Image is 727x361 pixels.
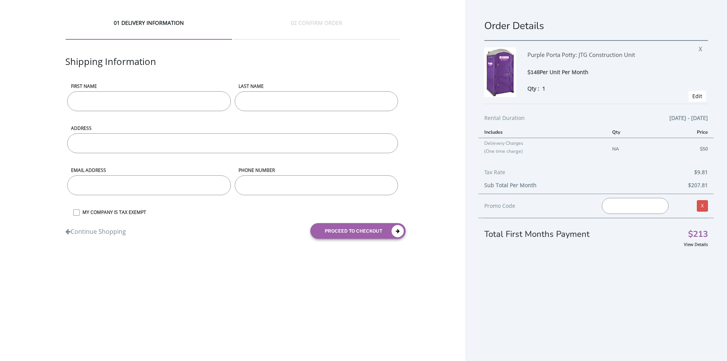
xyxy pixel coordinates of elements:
b: $207.81 [688,181,708,189]
label: MY COMPANY IS TAX EXEMPT [79,209,400,215]
div: Purple Porta Potty: JTG Construction Unit [527,47,677,68]
span: Per Unit Per Month [540,68,588,76]
p: (One time charge) [484,147,601,155]
span: $213 [688,230,708,238]
a: View Details [684,241,708,247]
button: proceed to checkout [310,223,406,239]
div: Rental Duration [484,113,708,126]
div: Total First Months Payment [484,218,708,240]
div: $148 [527,68,677,77]
div: 01 DELIVERY INFORMATION [66,19,232,40]
th: Includes [479,126,606,138]
span: [DATE] - [DATE] [669,113,708,123]
th: Price [656,126,714,138]
div: Promo Code [484,201,590,210]
span: X [699,43,706,53]
a: Continue Shopping [65,223,126,236]
td: NA [606,138,657,160]
td: Delievery Charges [479,138,606,160]
th: Qty [606,126,657,138]
h1: Order Details [484,19,708,32]
b: Sub Total Per Month [484,181,537,189]
div: Tax Rate [484,168,708,181]
div: Shipping Information [65,55,400,83]
span: 1 [542,85,545,92]
span: $9.81 [694,168,708,177]
div: Qty : [527,84,677,92]
a: X [697,200,708,212]
td: $50 [656,138,714,160]
label: LAST NAME [235,83,398,89]
label: Email address [67,167,231,173]
label: phone number [235,167,398,173]
a: Edit [692,92,702,100]
div: 02 CONFIRM ORDER [234,19,400,40]
label: First name [67,83,231,89]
